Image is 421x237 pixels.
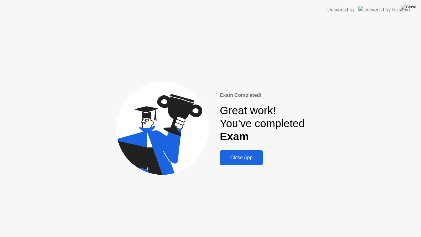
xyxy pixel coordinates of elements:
div: Exam Completed! [220,92,305,99]
img: Delivered by Rosalyn [358,6,410,13]
div: Great work! You've completed [220,104,305,143]
button: Close App [220,150,263,165]
div: Close App [222,155,261,160]
img: Close [401,5,416,10]
div: Delivered by [327,6,355,14]
b: Exam [220,130,249,142]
